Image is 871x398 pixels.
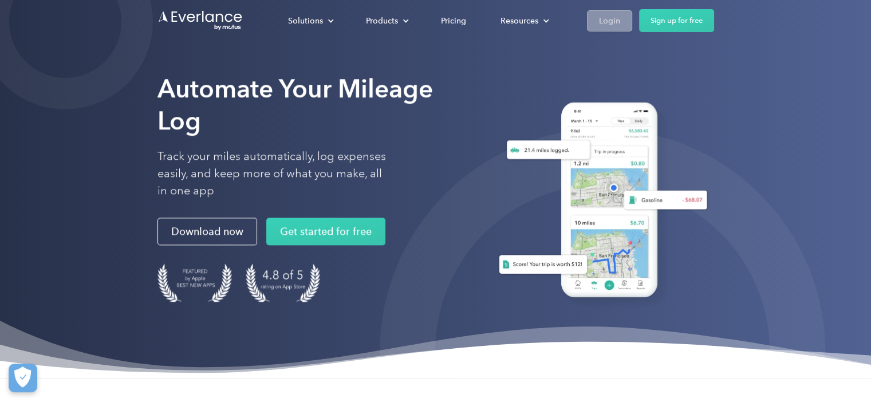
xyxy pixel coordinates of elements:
[441,14,466,28] div: Pricing
[366,14,398,28] div: Products
[266,218,385,245] a: Get started for free
[489,11,558,31] div: Resources
[157,73,433,136] strong: Automate Your Mileage Log
[9,364,37,392] button: Cookies Settings
[157,148,387,199] p: Track your miles automatically, log expenses easily, and keep more of what you make, all in one app
[157,10,243,31] a: Go to homepage
[599,14,620,28] div: Login
[354,11,418,31] div: Products
[157,263,232,302] img: Badge for Featured by Apple Best New Apps
[429,11,478,31] a: Pricing
[500,14,538,28] div: Resources
[485,93,714,310] img: Everlance, mileage tracker app, expense tracking app
[288,14,323,28] div: Solutions
[246,263,320,302] img: 4.9 out of 5 stars on the app store
[587,10,632,31] a: Login
[157,218,257,245] a: Download now
[277,11,343,31] div: Solutions
[639,9,714,32] a: Sign up for free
